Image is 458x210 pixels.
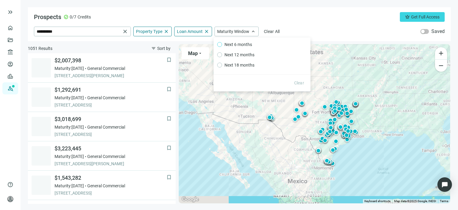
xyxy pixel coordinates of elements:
[291,78,307,88] button: Clear
[400,12,445,22] button: crownGet Full Access
[55,86,167,94] span: $1,292,691
[136,29,162,34] span: Property Type
[166,57,172,63] button: bookmark
[222,62,257,68] span: Next 18 months
[87,95,125,101] span: General Commercial
[204,29,209,34] span: close
[28,141,176,171] a: bookmark$3,223,445Maturity:[DATE]General Commercial[STREET_ADDRESS][PERSON_NAME]
[180,195,200,203] a: Open this area in Google Maps (opens a new window)
[177,29,203,34] span: Loan Amount
[166,204,172,210] button: bookmark
[87,153,125,159] span: General Commercial
[394,199,436,203] span: Map data ©2025 Google, INEGI
[55,131,167,137] span: [STREET_ADDRESS]
[55,161,167,167] span: [STREET_ADDRESS][PERSON_NAME]
[55,65,84,71] span: Maturity: [DATE]
[28,45,52,51] span: 1051 Results
[55,95,84,101] span: Maturity: [DATE]
[34,13,61,21] span: Prospects
[437,50,445,57] span: add
[28,53,176,83] a: bookmark$2,007,398Maturity:[DATE]General Commercial[STREET_ADDRESS][PERSON_NAME]
[166,86,172,92] button: bookmark
[122,28,128,34] span: close
[87,65,125,71] span: General Commercial
[87,124,125,130] span: General Commercial
[55,153,84,159] span: Maturity: [DATE]
[188,51,198,56] span: Map
[364,199,390,203] button: Keyboard shortcuts
[217,29,249,34] span: Maturity Window
[55,57,167,64] span: $2,007,398
[55,183,84,189] span: Maturity: [DATE]
[437,62,445,69] span: remove
[146,44,176,53] button: filter_listSort by
[7,8,14,16] button: keyboard_double_arrow_right
[7,49,12,55] span: account_balance
[55,145,167,152] span: $3,223,445
[7,196,13,202] span: person
[151,46,156,51] span: filter_list
[55,174,167,182] span: $1,543,282
[166,145,172,151] button: bookmark
[55,73,167,79] span: [STREET_ADDRESS][PERSON_NAME]
[198,51,203,56] span: arrow_drop_down
[7,182,13,188] span: help
[64,15,68,19] span: check_circle
[157,46,171,51] span: Sort by
[55,124,84,130] span: Maturity: [DATE]
[222,41,254,48] span: Next 6 months
[431,28,445,34] label: Saved
[182,47,209,59] button: Maparrow_drop_down
[55,102,167,108] span: [STREET_ADDRESS]
[222,51,257,58] span: Next 12 months
[437,177,452,192] div: Open Intercom Messenger
[87,183,125,189] span: General Commercial
[264,29,280,34] span: Clear All
[261,27,283,36] button: Clear All
[55,116,167,123] span: $3,018,699
[70,14,76,20] span: 0/7
[166,174,172,180] button: bookmark
[411,15,440,19] span: Get Full Access
[28,83,176,112] a: bookmark$1,292,691Maturity:[DATE]General Commercial[STREET_ADDRESS]
[405,15,410,19] span: crown
[55,190,167,196] span: [STREET_ADDRESS]
[440,199,448,203] a: Terms (opens in new tab)
[251,29,256,34] span: keyboard_arrow_up
[180,195,200,203] img: Google
[28,112,176,141] a: bookmark$3,018,699Maturity:[DATE]General Commercial[STREET_ADDRESS]
[28,171,176,200] a: bookmark$1,543,282Maturity:[DATE]General Commercial[STREET_ADDRESS]
[164,29,169,34] span: close
[78,14,91,20] span: Credits
[166,116,172,122] button: bookmark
